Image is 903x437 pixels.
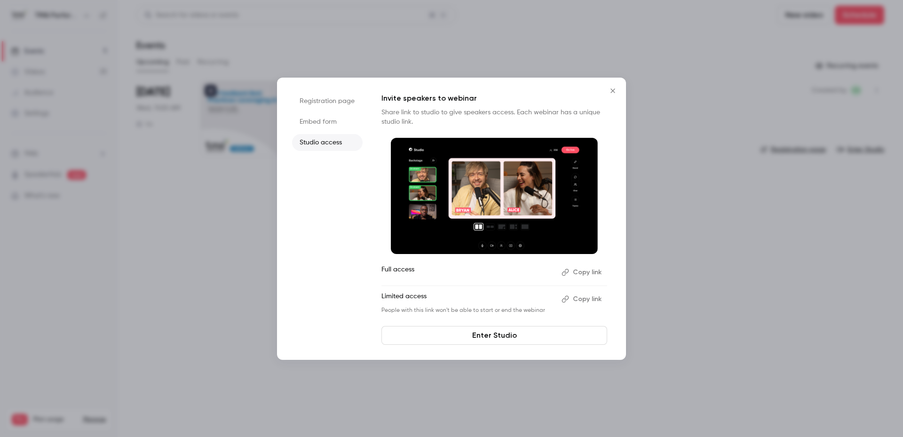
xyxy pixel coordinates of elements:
button: Copy link [558,292,607,307]
button: Close [603,81,622,100]
li: Embed form [292,113,363,130]
img: Invite speakers to webinar [391,138,598,254]
p: People with this link won't be able to start or end the webinar [381,307,554,314]
p: Limited access [381,292,554,307]
a: Enter Studio [381,326,607,345]
p: Share link to studio to give speakers access. Each webinar has a unique studio link. [381,108,607,127]
li: Registration page [292,93,363,110]
p: Full access [381,265,554,280]
li: Studio access [292,134,363,151]
button: Copy link [558,265,607,280]
p: Invite speakers to webinar [381,93,607,104]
